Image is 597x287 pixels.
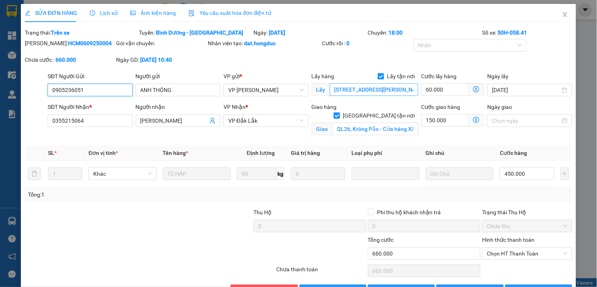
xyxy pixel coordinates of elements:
[561,167,569,180] button: plus
[562,11,568,18] span: close
[116,55,206,64] div: Ngày GD:
[130,10,176,16] span: Ảnh kiện hàng
[209,118,216,124] span: user-add
[312,83,330,96] span: Lấy
[347,40,350,46] b: 0
[244,40,275,46] b: dat.hongduc
[156,29,244,36] b: Bình Dương - [GEOGRAPHIC_DATA]
[322,39,412,48] div: Cước rồi :
[497,29,527,36] b: 50H-058.41
[487,220,567,232] span: Chưa thu
[482,208,572,217] div: Trạng thái Thu Hộ
[275,265,367,279] div: Chưa thanh toán
[25,39,115,48] div: [PERSON_NAME]:
[25,10,77,16] span: SỬA ĐƠN HÀNG
[291,150,320,156] span: Giá trị hàng
[136,72,220,81] div: Người gửi
[492,86,560,94] input: Ngày lấy
[368,237,394,243] span: Tổng cước
[44,19,179,39] li: Tổng kho TTC [PERSON_NAME], Đường 10, [PERSON_NAME], Dĩ An
[69,9,153,19] b: Hồng Đức Express
[312,73,335,79] span: Lấy hàng
[247,150,275,156] span: Định lượng
[89,150,118,156] span: Đơn vị tính
[473,86,479,92] span: dollar-circle
[10,10,49,49] img: logo.jpg
[130,10,136,16] span: picture
[330,83,418,96] input: Lấy tận nơi
[90,10,95,16] span: clock-circle
[554,4,576,26] button: Close
[426,167,494,180] input: Ghi Chú
[44,39,179,49] li: Hotline: 0786454126
[374,208,444,217] span: Phí thu hộ khách nhận trả
[348,145,423,161] th: Loại phụ phí
[421,73,457,79] label: Cước lấy hàng
[224,72,308,81] div: VP gửi
[421,104,460,110] label: Cước giao hàng
[421,83,469,96] input: Cước lấy hàng
[482,237,534,243] label: Hình thức thanh toán
[189,10,272,16] span: Yêu cầu xuất hóa đơn điện tử
[74,50,147,60] b: Phiếu giao hàng
[68,40,112,46] b: HCM0609250004
[93,168,152,180] span: Khác
[90,10,118,16] span: Lịch sử
[24,28,139,37] div: Trạng thái:
[253,209,272,215] span: Thu Hộ
[291,167,345,180] input: 0
[208,39,321,48] div: Nhân viên tạo:
[500,150,527,156] span: Cước hàng
[389,29,403,36] b: 18:00
[487,248,567,259] span: Chọn HT Thanh Toán
[189,10,195,17] img: icon
[163,150,189,156] span: Tên hàng
[312,123,333,135] span: Giao
[136,103,220,111] div: Người nhận
[492,116,560,125] input: Ngày giao
[25,10,30,16] span: edit
[421,114,469,127] input: Cước giao hàng
[48,72,132,81] div: SĐT Người Gửi
[28,190,231,199] div: Tổng: 1
[116,39,206,48] div: Gói vận chuyển:
[48,150,54,156] span: SL
[224,104,246,110] span: VP Nhận
[228,115,303,127] span: VP Đắk Lắk
[473,117,479,123] span: dollar-circle
[253,28,367,37] div: Ngày:
[51,29,70,36] b: Trên xe
[487,73,508,79] label: Ngày lấy
[139,28,253,37] div: Tuyến:
[340,111,418,120] span: [GEOGRAPHIC_DATA] tận nơi
[333,123,418,135] input: Giao tận nơi
[228,84,303,96] span: VP Hồ Chí Minh
[481,28,573,37] div: Số xe:
[269,29,285,36] b: [DATE]
[423,145,497,161] th: Ghi chú
[487,104,512,110] label: Ngày giao
[384,72,418,81] span: Lấy tận nơi
[25,55,115,64] div: Chưa cước :
[367,28,482,37] div: Chuyến:
[48,103,132,111] div: SĐT Người Nhận
[277,167,285,180] span: kg
[163,167,231,180] input: VD: Bàn, Ghế
[140,57,172,63] b: [DATE] 10:40
[28,167,41,180] button: delete
[55,57,76,63] b: 660.000
[312,104,337,110] span: Giao hàng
